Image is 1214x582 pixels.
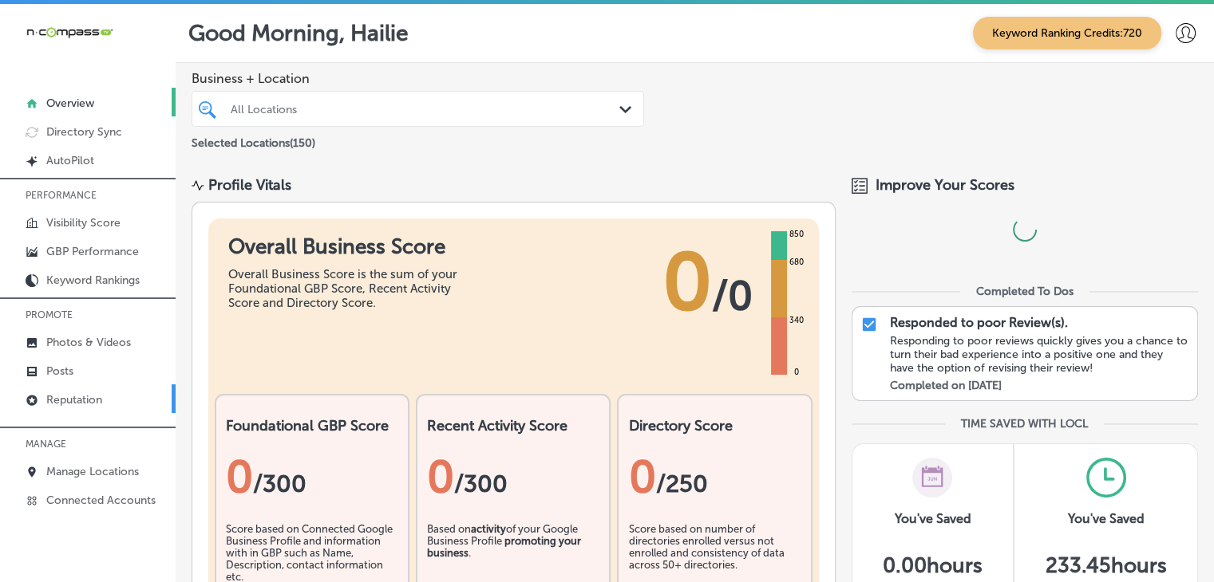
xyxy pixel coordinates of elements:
p: AutoPilot [46,154,94,167]
div: Responding to poor reviews quickly gives you a chance to turn their bad experience into a positiv... [890,334,1189,375]
div: 0 [226,450,398,503]
span: / 300 [253,470,306,498]
p: Responded to poor Review(s). [890,315,1068,330]
div: v 4.0.25 [45,26,78,38]
h5: 0.00 hours [883,553,983,578]
img: tab_keywords_by_traffic_grey.svg [159,92,172,105]
div: Completed To Dos [976,285,1074,298]
h2: Directory Score [628,417,801,435]
h1: Overall Business Score [228,234,468,259]
div: Domain Overview [61,94,143,104]
span: / 0 [712,272,753,320]
p: Connected Accounts [46,494,156,507]
div: Keywords by Traffic [176,94,269,104]
p: Manage Locations [46,465,139,478]
span: Business + Location [192,71,644,86]
div: 340 [786,314,807,327]
h3: You've Saved [894,511,971,526]
img: website_grey.svg [26,41,38,54]
div: All Locations [231,102,621,116]
div: 850 [786,228,807,241]
p: Directory Sync [46,125,122,139]
b: activity [471,523,506,535]
p: Posts [46,364,73,378]
p: Visibility Score [46,216,121,230]
img: logo_orange.svg [26,26,38,38]
p: Reputation [46,393,102,407]
p: Good Morning, Hailie [188,20,409,46]
div: 0 [427,450,599,503]
h5: 233.45 hours [1046,553,1167,578]
div: Domain: [DOMAIN_NAME] [42,41,176,54]
img: tab_domain_overview_orange.svg [43,92,56,105]
span: Improve Your Scores [876,176,1014,194]
h2: Foundational GBP Score [226,417,398,435]
div: 680 [786,256,807,269]
span: /300 [454,470,508,498]
h3: You've Saved [1068,511,1145,526]
p: GBP Performance [46,245,139,258]
img: 660ab0bf-5cc7-4cb8-ba1c-48b5ae0f18e60NCTV_CLogo_TV_Black_-500x88.png [26,25,113,40]
div: 0 [791,366,802,379]
span: Keyword Ranking Credits: 720 [973,17,1161,49]
p: Overview [46,96,94,110]
span: 0 [662,234,712,330]
div: Overall Business Score is the sum of your Foundational GBP Score, Recent Activity Score and Direc... [228,267,468,310]
div: TIME SAVED WITH LOCL [961,417,1088,431]
label: Completed on [DATE] [890,379,1002,392]
p: Selected Locations ( 150 ) [192,130,315,150]
p: Keyword Rankings [46,273,140,287]
span: /250 [655,470,707,498]
h2: Recent Activity Score [427,417,599,435]
p: Photos & Videos [46,336,131,349]
div: 0 [628,450,801,503]
div: Profile Vitals [208,176,291,194]
b: promoting your business [427,535,581,559]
